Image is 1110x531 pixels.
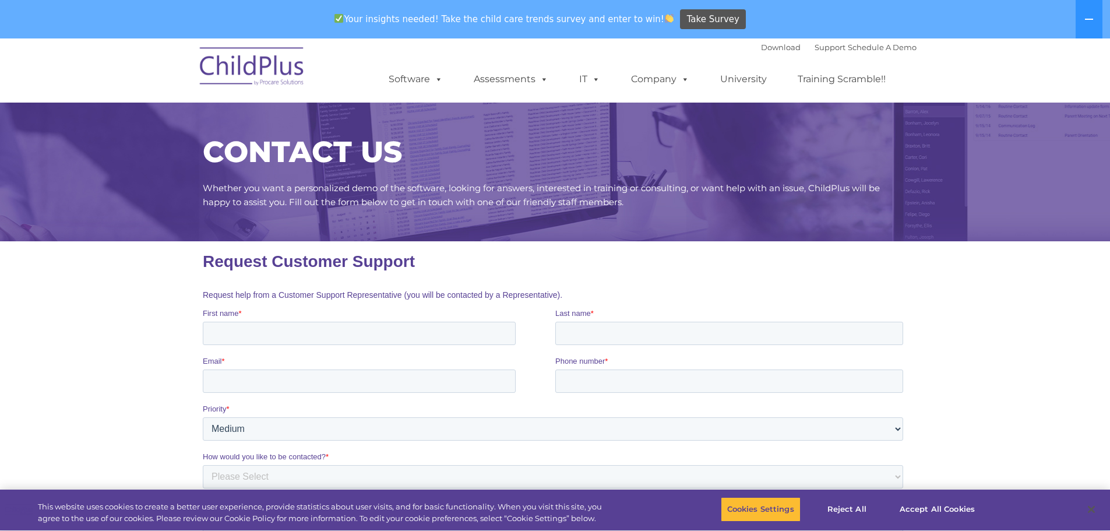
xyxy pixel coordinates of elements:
[848,43,917,52] a: Schedule A Demo
[687,9,739,30] span: Take Survey
[815,43,845,52] a: Support
[203,134,402,170] span: CONTACT US
[568,68,612,91] a: IT
[893,497,981,522] button: Accept All Cookies
[38,501,611,524] div: This website uses cookies to create a better user experience, provide statistics about user visit...
[462,68,560,91] a: Assessments
[203,182,880,208] span: Whether you want a personalized demo of the software, looking for answers, interested in training...
[680,9,746,30] a: Take Survey
[811,497,883,522] button: Reject All
[721,497,801,522] button: Cookies Settings
[709,68,778,91] a: University
[377,68,454,91] a: Software
[761,43,917,52] font: |
[1079,497,1104,522] button: Close
[786,68,897,91] a: Training Scramble!!
[194,39,311,97] img: ChildPlus by Procare Solutions
[761,43,801,52] a: Download
[619,68,701,91] a: Company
